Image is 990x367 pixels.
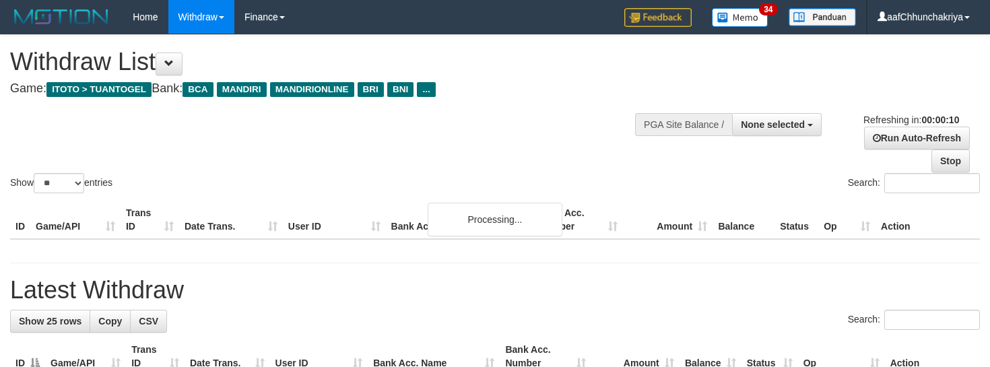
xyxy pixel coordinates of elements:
[98,316,122,327] span: Copy
[10,277,980,304] h1: Latest Withdraw
[386,201,534,239] th: Bank Acc. Name
[848,173,980,193] label: Search:
[759,3,777,15] span: 34
[10,201,30,239] th: ID
[864,127,970,149] a: Run Auto-Refresh
[818,201,876,239] th: Op
[139,316,158,327] span: CSV
[624,8,692,27] img: Feedback.jpg
[10,82,647,96] h4: Game: Bank:
[623,201,713,239] th: Amount
[741,119,805,130] span: None selected
[417,82,435,97] span: ...
[10,48,647,75] h1: Withdraw List
[884,173,980,193] input: Search:
[732,113,822,136] button: None selected
[10,310,90,333] a: Show 25 rows
[774,201,818,239] th: Status
[876,201,980,239] th: Action
[387,82,414,97] span: BNI
[10,173,112,193] label: Show entries
[358,82,384,97] span: BRI
[884,310,980,330] input: Search:
[179,201,283,239] th: Date Trans.
[848,310,980,330] label: Search:
[19,316,81,327] span: Show 25 rows
[712,8,768,27] img: Button%20Memo.svg
[713,201,774,239] th: Balance
[34,173,84,193] select: Showentries
[789,8,856,26] img: panduan.png
[863,114,959,125] span: Refreshing in:
[183,82,213,97] span: BCA
[121,201,179,239] th: Trans ID
[90,310,131,333] a: Copy
[130,310,167,333] a: CSV
[30,201,121,239] th: Game/API
[533,201,623,239] th: Bank Acc. Number
[428,203,562,236] div: Processing...
[283,201,386,239] th: User ID
[931,149,970,172] a: Stop
[635,113,732,136] div: PGA Site Balance /
[46,82,152,97] span: ITOTO > TUANTOGEL
[270,82,354,97] span: MANDIRIONLINE
[217,82,267,97] span: MANDIRI
[921,114,959,125] strong: 00:00:10
[10,7,112,27] img: MOTION_logo.png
